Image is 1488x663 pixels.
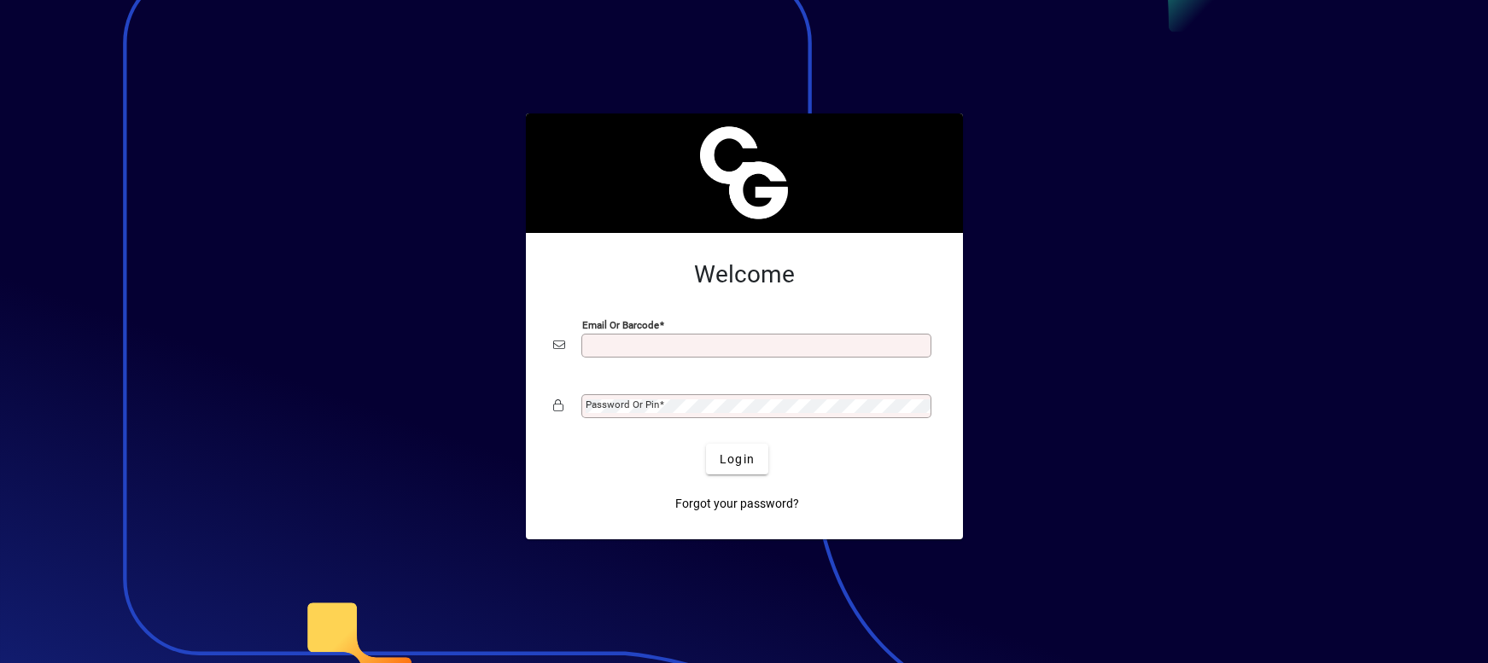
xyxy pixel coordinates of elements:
span: Login [720,451,755,468]
a: Forgot your password? [668,488,806,519]
mat-label: Email or Barcode [582,319,659,331]
mat-label: Password or Pin [586,398,659,410]
span: Forgot your password? [675,495,799,513]
button: Login [706,444,768,474]
h2: Welcome [553,260,936,289]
